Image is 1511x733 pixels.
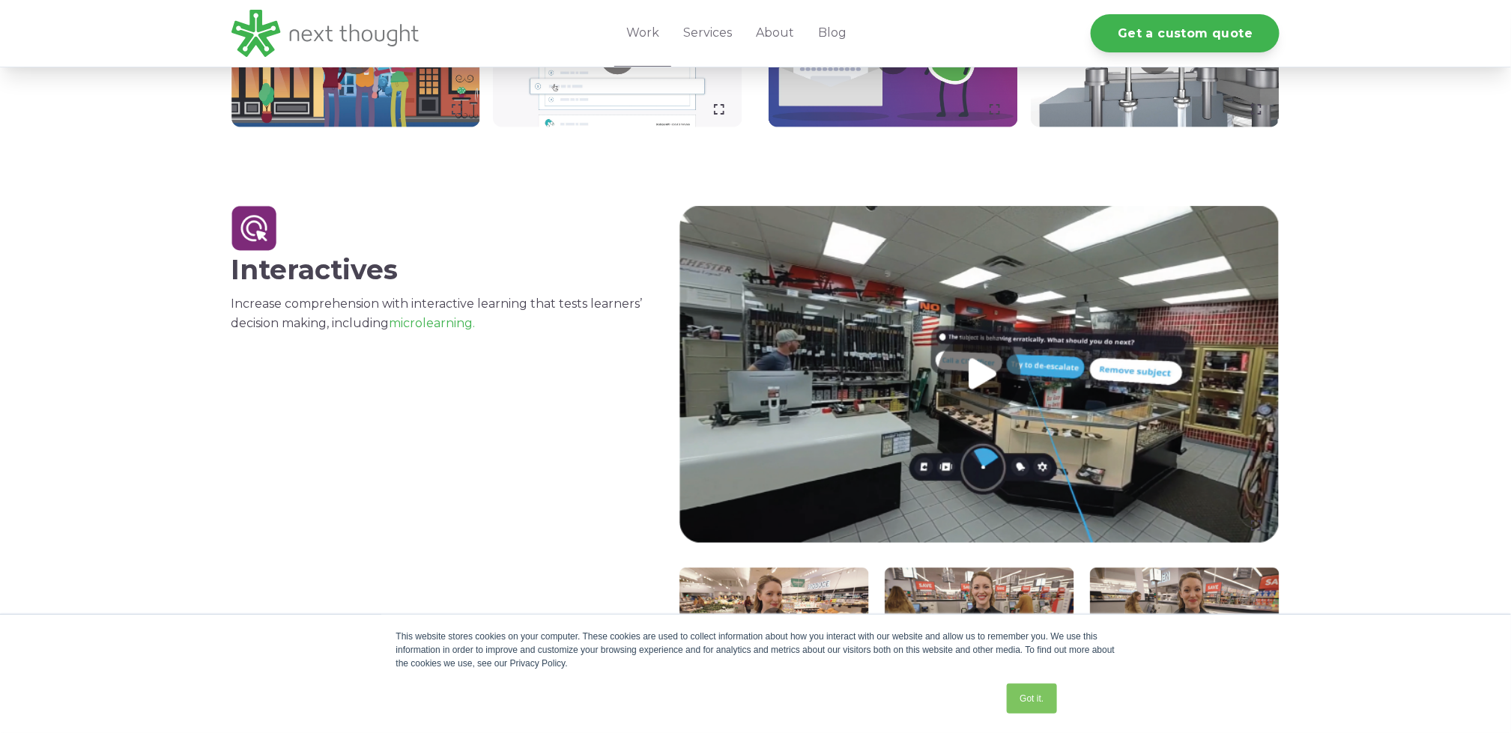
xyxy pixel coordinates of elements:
[231,206,276,251] img: Artboard 5 copy 2
[1007,684,1056,714] a: Got it.
[396,630,1115,670] div: This website stores cookies on your computer. These cookies are used to collect information about...
[1091,14,1280,52] a: Get a custom quote
[390,316,476,330] a: microlearning.
[231,10,419,57] img: LG - NextThought Logo
[231,255,652,285] h2: Interactives
[231,296,643,330] span: Increase comprehension with interactive learning that tests learners’ decision making, including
